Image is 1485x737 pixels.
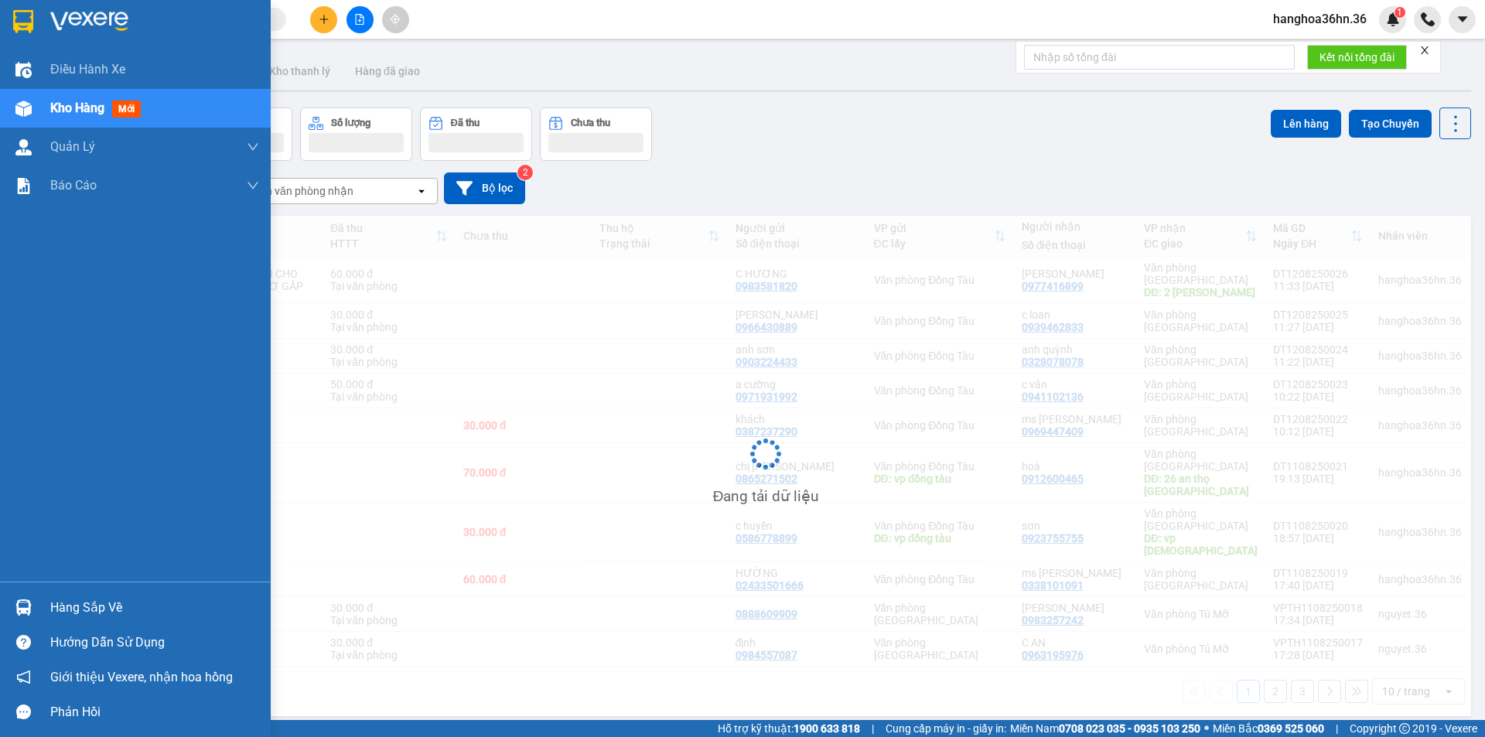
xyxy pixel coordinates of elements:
div: Đang tải dữ liệu [713,485,819,508]
span: | [872,720,874,737]
span: Quản Lý [50,137,95,156]
span: file-add [354,14,365,25]
button: Lên hàng [1271,110,1341,138]
img: logo-vxr [13,10,33,33]
span: close [1419,45,1430,56]
strong: 0708 023 035 - 0935 103 250 [1059,722,1200,735]
input: Nhập số tổng đài [1024,45,1295,70]
img: warehouse-icon [15,62,32,78]
div: Phản hồi [50,701,259,724]
button: Kết nối tổng đài [1307,45,1407,70]
img: warehouse-icon [15,101,32,117]
span: Điều hành xe [50,60,125,79]
img: solution-icon [15,178,32,194]
span: Kết nối tổng đài [1319,49,1395,66]
div: Chọn văn phòng nhận [247,183,353,199]
img: warehouse-icon [15,139,32,155]
button: aim [382,6,409,33]
div: Đã thu [451,118,480,128]
span: Hỗ trợ kỹ thuật: [718,720,860,737]
div: Số lượng [331,118,370,128]
span: plus [319,14,329,25]
button: Đã thu [420,107,532,161]
span: | [1336,720,1338,737]
img: warehouse-icon [15,599,32,616]
span: notification [16,670,31,684]
sup: 2 [517,165,533,180]
sup: 1 [1395,7,1405,18]
div: Hàng sắp về [50,596,259,619]
span: Giới thiệu Vexere, nhận hoa hồng [50,667,233,687]
img: icon-new-feature [1386,12,1400,26]
strong: 0369 525 060 [1258,722,1324,735]
button: Số lượng [300,107,412,161]
span: Kho hàng [50,101,104,115]
button: Hàng đã giao [343,53,432,90]
span: copyright [1399,723,1410,734]
strong: 1900 633 818 [794,722,860,735]
button: plus [310,6,337,33]
span: ⚪️ [1204,725,1209,732]
button: Tạo Chuyến [1349,110,1432,138]
span: down [247,141,259,153]
button: caret-down [1449,6,1476,33]
span: Báo cáo [50,176,97,195]
span: message [16,705,31,719]
span: Cung cấp máy in - giấy in: [886,720,1006,737]
div: Hướng dẫn sử dụng [50,631,259,654]
button: Chưa thu [540,107,652,161]
span: 1 [1397,7,1402,18]
button: Bộ lọc [444,172,525,204]
img: phone-icon [1421,12,1435,26]
span: caret-down [1456,12,1470,26]
button: Kho thanh lý [257,53,343,90]
span: down [247,179,259,192]
span: hanghoa36hn.36 [1261,9,1379,29]
span: question-circle [16,635,31,650]
button: file-add [346,6,374,33]
span: mới [112,101,141,118]
span: Miền Bắc [1213,720,1324,737]
div: Chưa thu [571,118,610,128]
span: Miền Nam [1010,720,1200,737]
svg: open [415,185,428,197]
span: aim [390,14,401,25]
